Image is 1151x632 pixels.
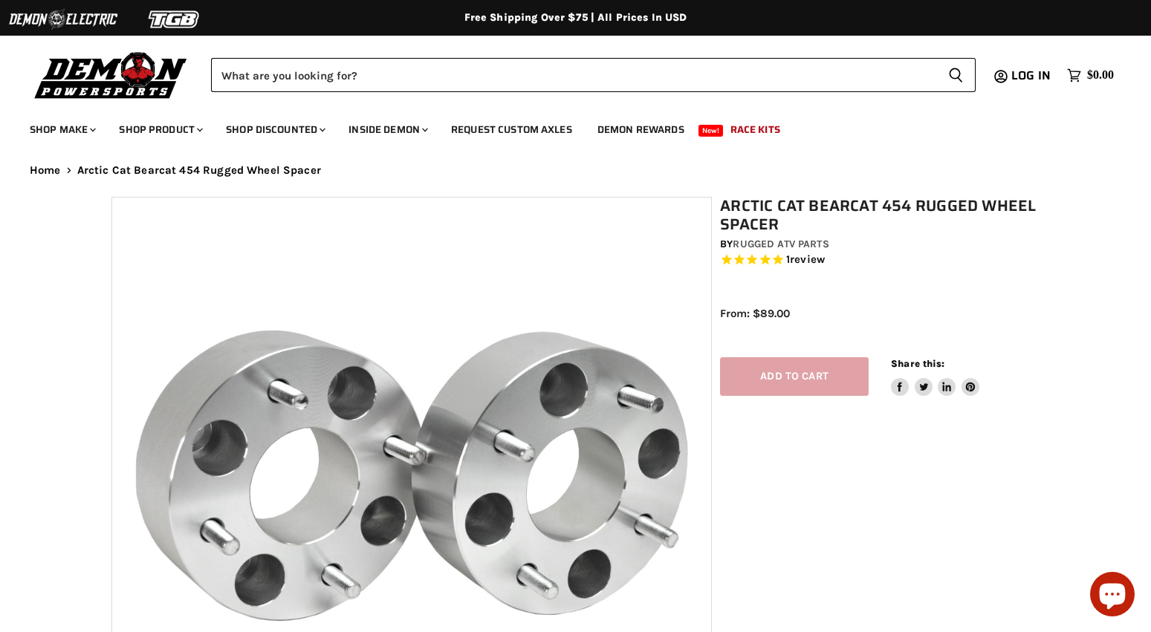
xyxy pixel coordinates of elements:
[720,253,1048,268] span: Rated 5.0 out of 5 stars 1 reviews
[108,114,212,145] a: Shop Product
[440,114,583,145] a: Request Custom Axles
[337,114,437,145] a: Inside Demon
[215,114,334,145] a: Shop Discounted
[891,357,979,397] aside: Share this:
[19,114,105,145] a: Shop Make
[119,5,230,33] img: TGB Logo 2
[720,307,790,320] span: From: $89.00
[720,197,1048,234] h1: Arctic Cat Bearcat 454 Rugged Wheel Spacer
[30,48,192,101] img: Demon Powersports
[891,358,944,369] span: Share this:
[790,253,825,267] span: review
[786,253,825,267] span: 1 reviews
[1086,572,1139,620] inbox-online-store-chat: Shopify online store chat
[1087,68,1114,82] span: $0.00
[720,236,1048,253] div: by
[211,58,976,92] form: Product
[1005,69,1060,82] a: Log in
[698,125,724,137] span: New!
[936,58,976,92] button: Search
[1011,66,1051,85] span: Log in
[733,238,829,250] a: Rugged ATV Parts
[30,164,61,177] a: Home
[7,5,119,33] img: Demon Electric Logo 2
[1060,65,1121,86] a: $0.00
[19,108,1110,145] ul: Main menu
[719,114,791,145] a: Race Kits
[586,114,696,145] a: Demon Rewards
[77,164,321,177] span: Arctic Cat Bearcat 454 Rugged Wheel Spacer
[211,58,936,92] input: Search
